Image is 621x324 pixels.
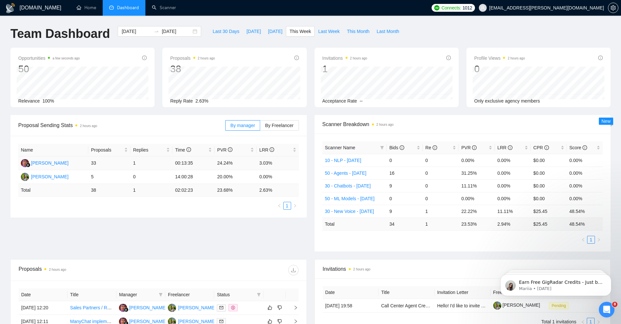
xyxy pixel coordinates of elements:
[219,319,223,323] span: mail
[381,303,479,308] a: Call Center Agent Creation and CRM Integration
[5,3,16,13] img: logo
[567,167,603,179] td: 0.00%
[459,192,495,205] td: 0.00%
[377,28,399,35] span: Last Month
[49,268,66,271] time: 2 hours ago
[599,302,614,317] iframe: Intercom live chat
[435,286,491,299] th: Invitation Letter
[21,160,68,165] a: SM[PERSON_NAME]
[142,56,147,60] span: info-circle
[322,54,367,62] span: Invitations
[474,63,525,75] div: 0
[531,192,567,205] td: $0.00
[119,291,156,298] span: Manager
[353,267,371,271] time: 2 hours ago
[19,301,67,315] td: [DATE] 12:20
[124,307,128,312] img: gigradar-bm.png
[597,238,601,242] span: right
[70,319,140,324] a: ManyChat implementation support
[275,202,283,210] button: left
[172,156,214,170] td: 00:13:35
[270,147,274,152] span: info-circle
[459,218,495,230] td: 23.53 %
[213,28,239,35] span: Last 30 Days
[567,218,603,230] td: 48.54 %
[387,167,422,179] td: 16
[567,179,603,192] td: 0.00%
[119,304,127,312] img: SM
[595,236,603,244] button: right
[495,192,531,205] td: 0.00%
[230,123,255,128] span: By manager
[495,218,531,230] td: 2.94 %
[10,26,110,41] h1: Team Dashboard
[544,145,549,150] span: info-circle
[343,26,373,37] button: This Month
[377,123,394,126] time: 2 hours ago
[264,26,286,37] button: [DATE]
[170,63,215,75] div: 38
[380,146,384,150] span: filter
[243,26,264,37] button: [DATE]
[288,319,298,324] span: right
[531,179,567,192] td: $0.00
[157,290,164,300] span: filter
[257,184,299,197] td: 2.63 %
[91,146,123,154] span: Proposals
[325,196,375,201] a: 50 - ML Models - [DATE]
[567,154,603,167] td: 0.00%
[508,145,512,150] span: info-circle
[21,173,29,181] img: MK
[423,179,459,192] td: 0
[459,179,495,192] td: 11.11%
[347,28,369,35] span: This Month
[350,57,367,60] time: 2 hours ago
[318,28,340,35] span: Last Week
[165,288,214,301] th: Freelancer
[175,147,191,153] span: Time
[495,179,531,192] td: 0.00%
[130,170,172,184] td: 0
[459,154,495,167] td: 0.00%
[31,173,68,180] div: [PERSON_NAME]
[425,145,437,150] span: Re
[70,305,163,310] a: Sales Partners / Resellers for AI SaaS ([URL])
[88,184,130,197] td: 38
[461,145,477,150] span: PVR
[209,26,243,37] button: Last 30 Days
[119,318,167,324] a: SM[PERSON_NAME]
[441,4,461,11] span: Connects:
[360,98,362,104] span: --
[423,192,459,205] td: 0
[583,145,587,150] span: info-circle
[531,218,567,230] td: $ 25.45
[481,6,485,10] span: user
[531,167,567,179] td: $0.00
[389,145,404,150] span: Bids
[217,291,254,298] span: Status
[286,26,315,37] button: This Week
[117,5,139,10] span: Dashboard
[294,56,299,60] span: info-circle
[567,205,603,218] td: 48.54%
[608,5,618,10] a: setting
[581,320,585,324] span: left
[67,301,116,315] td: Sales Partners / Resellers for AI SaaS (MeetGeek.ai)
[116,288,165,301] th: Manager
[18,98,40,104] span: Relevance
[459,167,495,179] td: 31.25%
[387,205,422,218] td: 9
[196,98,209,104] span: 2.63%
[612,302,617,307] span: 8
[21,174,68,179] a: MK[PERSON_NAME]
[256,290,262,300] span: filter
[387,179,422,192] td: 9
[322,63,367,75] div: 1
[214,170,257,184] td: 20.00%
[268,28,282,35] span: [DATE]
[170,98,193,104] span: Reply Rate
[378,299,435,313] td: Call Center Agent Creation and CRM Integration
[257,170,299,184] td: 0.00%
